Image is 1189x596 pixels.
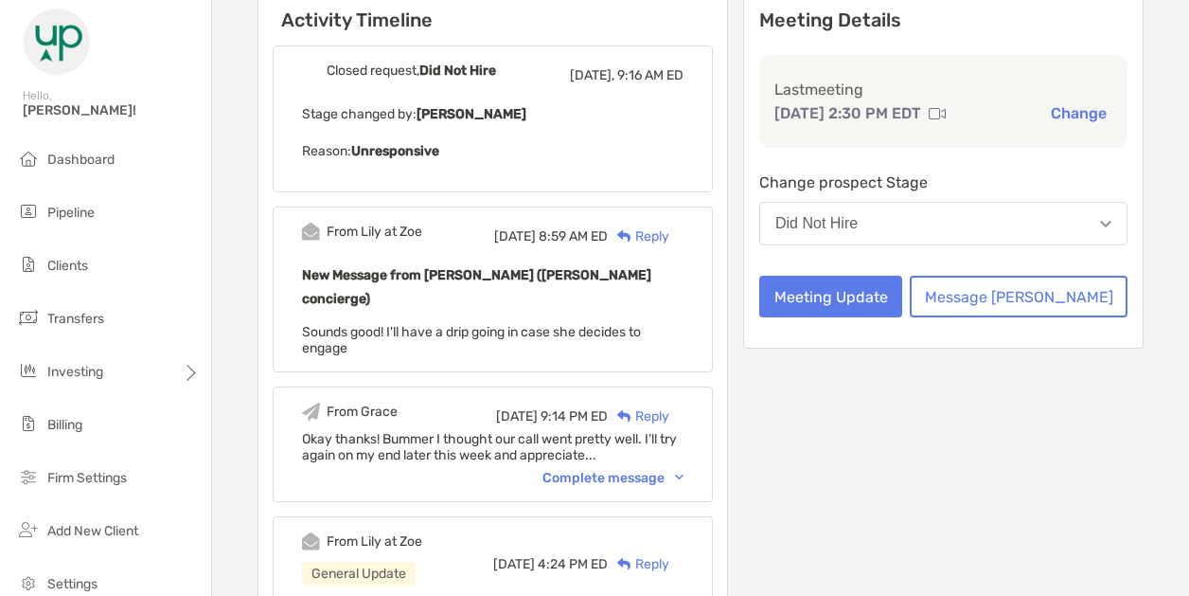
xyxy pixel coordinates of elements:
span: Dashboard [47,152,115,168]
img: settings icon [17,571,40,594]
img: communication type [929,106,946,121]
img: pipeline icon [17,200,40,223]
b: Did Not Hire [419,63,496,79]
img: Reply icon [617,230,631,243]
p: Stage changed by: [302,102,683,126]
span: Clients [47,258,88,274]
span: [DATE] [494,228,536,244]
div: General Update [302,562,416,586]
span: Investing [47,364,103,380]
img: Event icon [302,403,320,421]
span: [DATE] [493,556,535,572]
div: Reply [608,554,669,574]
span: 9:14 PM ED [541,408,608,424]
span: 8:59 AM ED [539,228,608,244]
img: Reply icon [617,410,631,423]
span: Billing [47,417,82,433]
p: Meeting Details [759,9,1127,32]
p: [DATE] 2:30 PM EDT [774,101,921,125]
span: Sounds good! I'll have a drip going in case she decides to engage [302,324,641,356]
div: Complete message [542,470,683,486]
div: Closed request, [327,63,496,79]
span: Firm Settings [47,470,127,486]
span: 9:16 AM ED [617,67,683,83]
div: From Grace [327,404,398,420]
b: Unresponsive [351,143,439,159]
span: 4:24 PM ED [538,556,608,572]
b: [PERSON_NAME] [417,106,526,122]
div: From Lily at Zoe [327,224,422,240]
img: dashboard icon [17,147,40,170]
img: add_new_client icon [17,518,40,541]
div: Okay thanks! Bummer I thought our call went pretty well. I’ll try again on my end later this week... [302,431,683,463]
button: Message [PERSON_NAME] [910,276,1127,317]
b: New Message from [PERSON_NAME] ([PERSON_NAME] concierge) [302,267,651,307]
span: Settings [47,576,98,592]
img: Open dropdown arrow [1100,221,1111,227]
span: [PERSON_NAME]! [23,102,200,118]
img: billing icon [17,412,40,435]
button: Change [1045,103,1112,123]
p: Last meeting [774,78,1112,101]
button: Did Not Hire [759,202,1127,245]
span: [DATE] [496,408,538,424]
div: Reply [608,226,669,246]
button: Meeting Update [759,276,902,317]
span: Transfers [47,311,104,327]
img: transfers icon [17,306,40,329]
img: Event icon [302,223,320,241]
span: Add New Client [47,523,138,539]
p: Change prospect Stage [759,171,1127,194]
img: firm-settings icon [17,465,40,488]
img: Zoe Logo [23,8,91,76]
span: [DATE], [570,67,614,83]
div: Reply [608,406,669,426]
img: Event icon [302,533,320,551]
div: From Lily at Zoe [327,533,422,550]
img: Chevron icon [675,475,683,480]
img: Reply icon [617,558,631,570]
img: investing icon [17,359,40,382]
img: Event icon [302,62,320,80]
img: clients icon [17,253,40,276]
span: Pipeline [47,205,95,221]
div: Did Not Hire [775,215,858,232]
p: Reason: [302,139,683,163]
